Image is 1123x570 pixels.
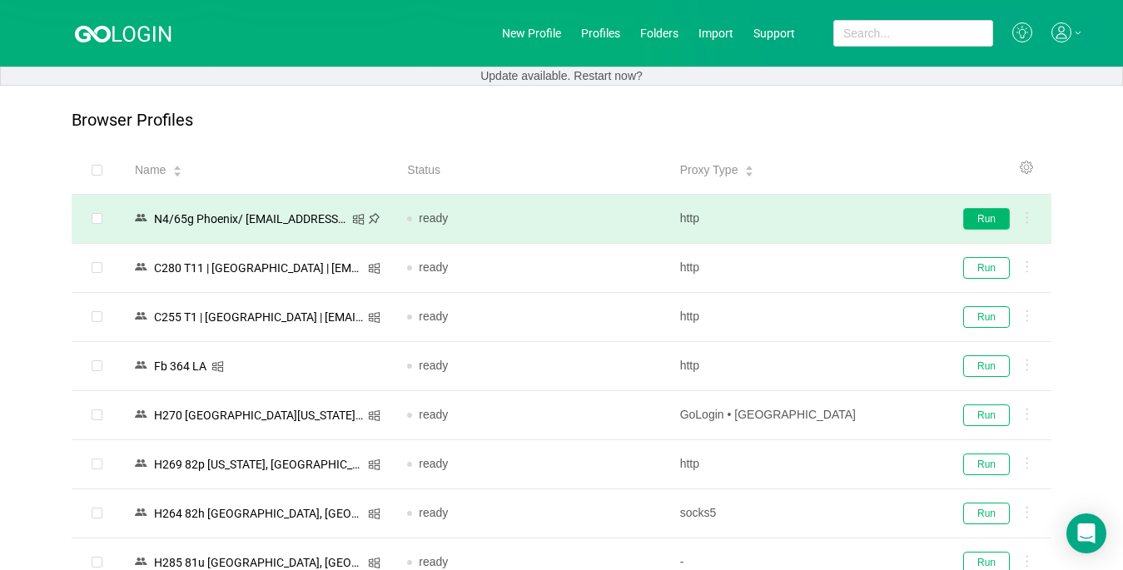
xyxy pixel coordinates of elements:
[368,557,380,569] i: icon: windows
[963,257,1010,279] button: Run
[149,208,352,230] div: N4/65g Phoenix/ [EMAIL_ADDRESS][DOMAIN_NAME]
[667,293,939,342] td: http
[368,262,380,275] i: icon: windows
[744,163,754,175] div: Sort
[1066,513,1106,553] div: Open Intercom Messenger
[963,355,1010,377] button: Run
[963,454,1010,475] button: Run
[667,489,939,538] td: socks5
[667,440,939,489] td: http
[149,306,368,328] div: C255 T1 | [GEOGRAPHIC_DATA] | [EMAIL_ADDRESS][DOMAIN_NAME]
[581,27,620,40] a: Profiles
[640,27,678,40] a: Folders
[963,503,1010,524] button: Run
[833,20,993,47] input: Search...
[407,161,440,179] span: Status
[172,163,182,175] div: Sort
[173,170,182,175] i: icon: caret-down
[368,458,380,471] i: icon: windows
[149,355,211,377] div: Fb 364 LA
[667,195,939,244] td: http
[963,404,1010,426] button: Run
[502,27,561,40] a: New Profile
[135,161,166,179] span: Name
[667,391,939,440] td: GoLogin • [GEOGRAPHIC_DATA]
[419,310,448,323] span: ready
[667,244,939,293] td: http
[419,260,448,274] span: ready
[72,111,193,130] p: Browser Profiles
[419,506,448,519] span: ready
[745,164,754,169] i: icon: caret-up
[698,27,733,40] a: Import
[368,311,380,324] i: icon: windows
[211,360,224,373] i: icon: windows
[963,306,1010,328] button: Run
[753,27,795,40] a: Support
[419,457,448,470] span: ready
[368,508,380,520] i: icon: windows
[368,212,380,225] i: icon: pushpin
[149,404,368,426] div: Н270 [GEOGRAPHIC_DATA][US_STATE]/ [EMAIL_ADDRESS][DOMAIN_NAME]
[419,408,448,421] span: ready
[149,503,368,524] div: Н264 82h [GEOGRAPHIC_DATA], [GEOGRAPHIC_DATA]/ [EMAIL_ADDRESS][DOMAIN_NAME]
[680,161,738,179] span: Proxy Type
[667,342,939,391] td: http
[963,208,1010,230] button: Run
[745,170,754,175] i: icon: caret-down
[419,555,448,568] span: ready
[368,409,380,422] i: icon: windows
[419,359,448,372] span: ready
[352,213,365,226] i: icon: windows
[173,164,182,169] i: icon: caret-up
[419,211,448,225] span: ready
[149,257,368,279] div: C280 T11 | [GEOGRAPHIC_DATA] | [EMAIL_ADDRESS][DOMAIN_NAME]
[149,454,368,475] div: Н269 82p [US_STATE], [GEOGRAPHIC_DATA]/ [EMAIL_ADDRESS][DOMAIN_NAME]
